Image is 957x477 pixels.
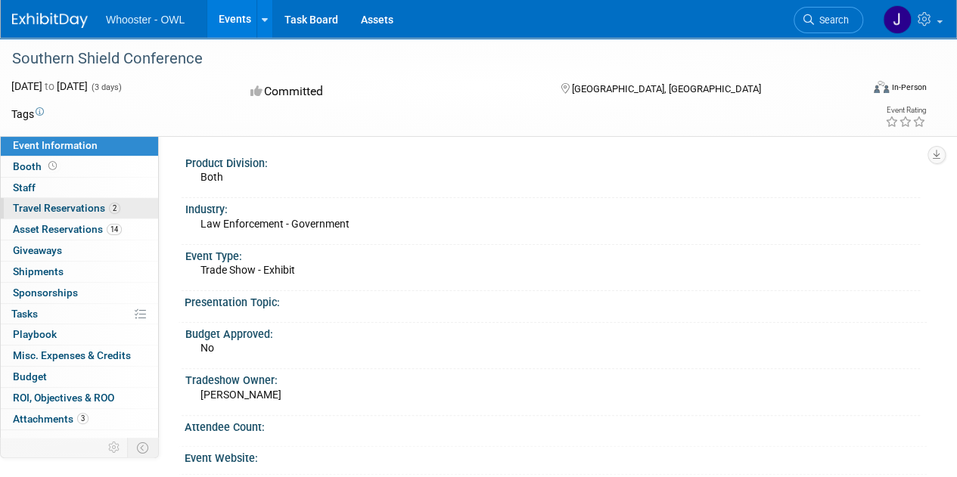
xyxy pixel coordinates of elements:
[200,264,295,276] span: Trade Show - Exhibit
[11,80,88,92] span: [DATE] [DATE]
[200,171,223,183] span: Both
[13,139,98,151] span: Event Information
[1,388,158,408] a: ROI, Objectives & ROO
[874,81,889,93] img: Format-Inperson.png
[13,370,47,383] span: Budget
[200,342,214,354] span: No
[42,80,57,92] span: to
[109,203,120,214] span: 2
[1,198,158,218] a: Travel Reservations2
[794,7,863,33] a: Search
[1,283,158,303] a: Sponsorships
[1,240,158,261] a: Giveaways
[13,328,57,340] span: Playbook
[793,79,927,101] div: Event Format
[1,178,158,198] a: Staff
[185,291,927,310] div: Presentation Topic:
[246,79,536,105] div: Committed
[1,409,158,429] a: Attachments3
[200,389,281,401] span: [PERSON_NAME]
[13,160,60,172] span: Booth
[77,413,89,424] span: 3
[1,304,158,324] a: Tasks
[13,244,62,256] span: Giveaways
[883,5,912,34] img: James Justus
[13,181,36,194] span: Staff
[814,14,849,26] span: Search
[13,202,120,214] span: Travel Reservations
[185,198,920,217] div: Industry:
[1,367,158,387] a: Budget
[106,14,185,26] span: Whooster - OWL
[891,82,927,93] div: In-Person
[1,135,158,156] a: Event Information
[13,413,89,425] span: Attachments
[185,152,920,171] div: Product Division:
[1,345,158,366] a: Misc. Expenses & Credits
[10,434,34,446] span: more
[90,82,122,92] span: (3 days)
[11,107,44,122] td: Tags
[885,107,926,114] div: Event Rating
[45,160,60,172] span: Booth not reserved yet
[571,83,760,94] span: [GEOGRAPHIC_DATA], [GEOGRAPHIC_DATA]
[200,218,350,230] span: Law Enforcement - Government
[13,349,131,361] span: Misc. Expenses & Credits
[11,308,38,320] span: Tasks
[101,438,128,457] td: Personalize Event Tab Strip
[13,265,64,277] span: Shipments
[185,447,927,466] div: Event Website:
[13,223,122,235] span: Asset Reservations
[107,224,122,235] span: 14
[1,262,158,282] a: Shipments
[1,156,158,177] a: Booth
[185,369,920,388] div: Tradeshow Owner:
[185,416,927,435] div: Attendee Count:
[185,245,920,264] div: Event Type:
[13,392,114,404] span: ROI, Objectives & ROO
[12,13,88,28] img: ExhibitDay
[128,438,159,457] td: Toggle Event Tabs
[13,287,78,299] span: Sponsorships
[1,324,158,345] a: Playbook
[7,45,849,73] div: Southern Shield Conference
[185,323,920,342] div: Budget Approved:
[1,430,158,451] a: more
[1,219,158,240] a: Asset Reservations14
